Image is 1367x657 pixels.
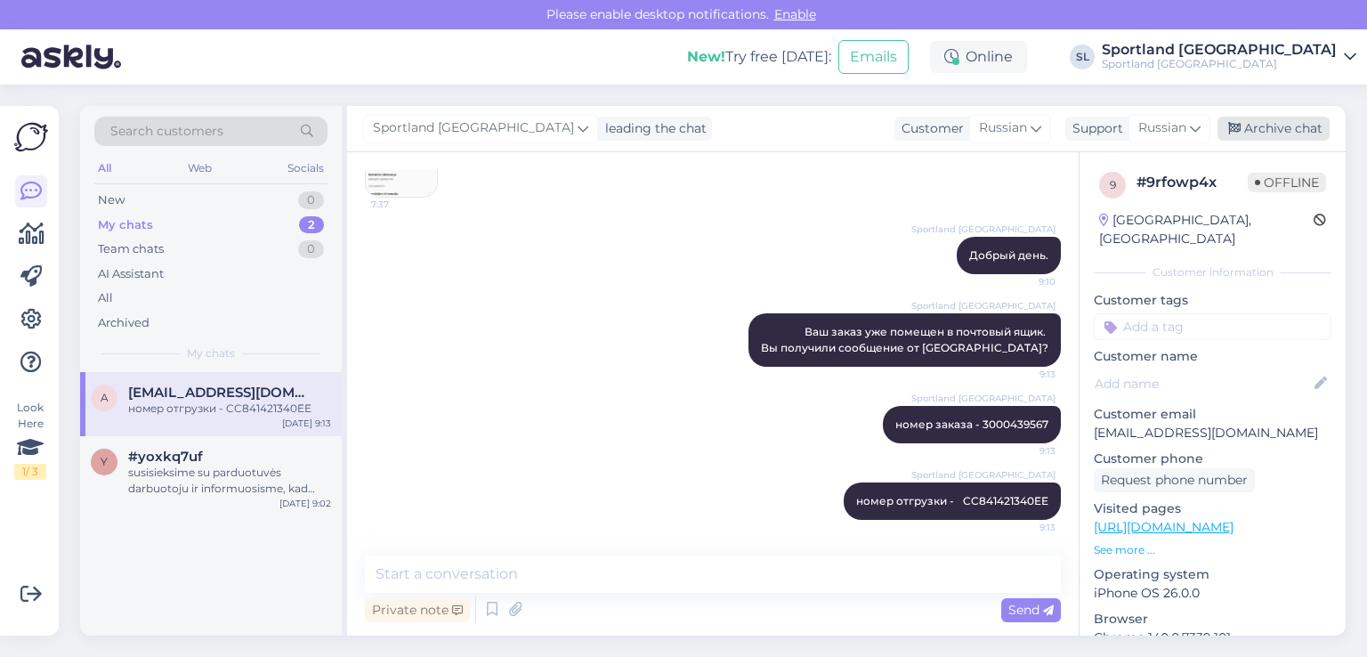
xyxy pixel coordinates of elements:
[128,385,313,401] span: andreypsh7@gmail.com
[1094,264,1331,280] div: Customer information
[101,391,109,404] span: a
[94,157,115,180] div: All
[989,444,1056,458] span: 9:13
[838,40,909,74] button: Emails
[187,345,235,361] span: My chats
[895,418,1048,431] span: номер заказа - 3000439567
[1102,43,1337,57] div: Sportland [GEOGRAPHIC_DATA]
[184,157,215,180] div: Web
[299,216,324,234] div: 2
[1094,313,1331,340] input: Add a tag
[969,248,1048,262] span: Добрый день.
[687,46,831,68] div: Try free [DATE]:
[930,41,1027,73] div: Online
[911,223,1056,236] span: Sportland [GEOGRAPHIC_DATA]
[1094,542,1331,558] p: See more ...
[989,275,1056,288] span: 9:10
[101,455,108,468] span: y
[1094,424,1331,442] p: [EMAIL_ADDRESS][DOMAIN_NAME]
[98,289,113,307] div: All
[911,299,1056,312] span: Sportland [GEOGRAPHIC_DATA]
[911,392,1056,405] span: Sportland [GEOGRAPHIC_DATA]
[365,598,470,622] div: Private note
[110,122,223,141] span: Search customers
[128,465,331,497] div: susisieksime su parduotuvės darbuotoju ir informuosisme, kad sutvarkytų Jūsų grąžinimą,
[1094,468,1255,492] div: Request phone number
[1008,602,1054,618] span: Send
[1095,374,1311,393] input: Add name
[1065,119,1123,138] div: Support
[98,216,153,234] div: My chats
[98,240,164,258] div: Team chats
[1094,565,1331,584] p: Operating system
[14,120,48,154] img: Askly Logo
[14,464,46,480] div: 1 / 3
[687,48,725,65] b: New!
[1136,172,1248,193] div: # 9rfowp4x
[769,6,821,22] span: Enable
[1217,117,1330,141] div: Archive chat
[298,191,324,209] div: 0
[14,400,46,480] div: Look Here
[598,119,707,138] div: leading the chat
[298,240,324,258] div: 0
[128,401,331,417] div: номер отгрузки - CC841421340EE
[284,157,328,180] div: Socials
[128,449,203,465] span: #yoxkq7uf
[373,118,574,138] span: Sportland [GEOGRAPHIC_DATA]
[1094,291,1331,310] p: Customer tags
[1094,405,1331,424] p: Customer email
[979,118,1027,138] span: Russian
[911,468,1056,482] span: Sportland [GEOGRAPHIC_DATA]
[1094,610,1331,629] p: Browser
[1102,57,1337,71] div: Sportland [GEOGRAPHIC_DATA]
[989,521,1056,534] span: 9:13
[1094,519,1234,535] a: [URL][DOMAIN_NAME]
[98,314,150,332] div: Archived
[1094,584,1331,603] p: iPhone OS 26.0.0
[1110,178,1116,191] span: 9
[371,198,438,211] span: 7:37
[98,191,125,209] div: New
[282,417,331,430] div: [DATE] 9:13
[1094,629,1331,647] p: Chrome 140.0.7339.101
[1070,45,1095,69] div: SL
[856,494,1048,507] span: номер отгрузки - CC841421340EE
[279,497,331,510] div: [DATE] 9:02
[1094,450,1331,468] p: Customer phone
[1099,211,1314,248] div: [GEOGRAPHIC_DATA], [GEOGRAPHIC_DATA]
[894,119,964,138] div: Customer
[1138,118,1186,138] span: Russian
[98,265,164,283] div: AI Assistant
[1248,173,1326,192] span: Offline
[989,368,1056,381] span: 9:13
[1102,43,1356,71] a: Sportland [GEOGRAPHIC_DATA]Sportland [GEOGRAPHIC_DATA]
[1094,499,1331,518] p: Visited pages
[761,325,1048,354] span: Ваш заказ уже помещен в почтовый ящик. Вы получили сообщение от [GEOGRAPHIC_DATA]?
[1094,347,1331,366] p: Customer name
